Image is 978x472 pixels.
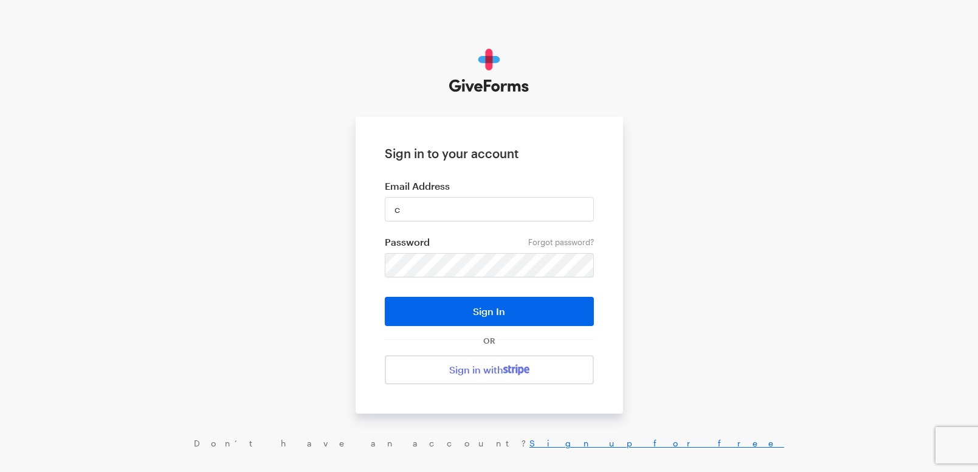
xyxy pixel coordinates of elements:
[385,297,594,326] button: Sign In
[385,355,594,384] a: Sign in with
[449,49,529,92] img: GiveForms
[481,336,498,345] span: OR
[385,236,594,248] label: Password
[503,364,529,375] img: stripe-07469f1003232ad58a8838275b02f7af1ac9ba95304e10fa954b414cd571f63b.svg
[529,438,784,448] a: Sign up for free
[528,237,594,247] a: Forgot password?
[385,180,594,192] label: Email Address
[12,438,966,449] div: Don’t have an account?
[385,146,594,161] h1: Sign in to your account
